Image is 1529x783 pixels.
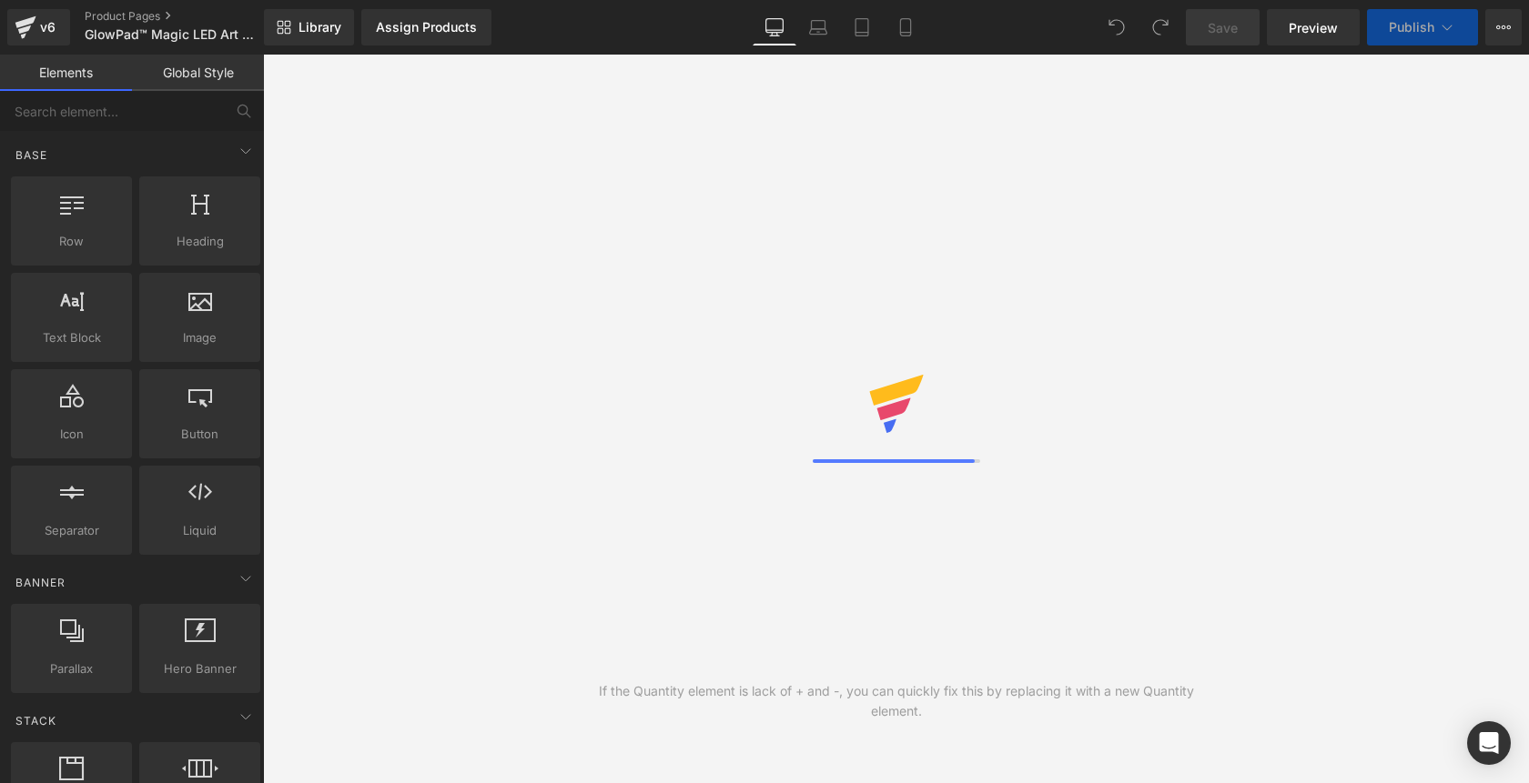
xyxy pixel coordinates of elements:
span: GlowPad™ Magic LED Art Pad [85,27,258,42]
span: Hero Banner [145,659,255,678]
button: Publish [1367,9,1478,45]
button: More [1485,9,1522,45]
a: New Library [264,9,354,45]
span: Icon [16,425,127,444]
span: Parallax [16,659,127,678]
button: Redo [1142,9,1179,45]
span: Heading [145,232,255,251]
a: Mobile [884,9,927,45]
span: Library [299,19,341,35]
a: Desktop [753,9,796,45]
button: Undo [1099,9,1135,45]
span: Separator [16,521,127,540]
span: Base [14,146,49,164]
span: Button [145,425,255,444]
span: Preview [1289,18,1338,37]
a: Laptop [796,9,840,45]
span: Text Block [16,328,127,347]
span: Row [16,232,127,251]
span: Liquid [145,521,255,540]
span: Image [145,328,255,347]
div: If the Quantity element is lack of + and -, you can quickly fix this by replacing it with a new Q... [580,681,1213,721]
span: Stack [14,712,58,729]
a: v6 [7,9,70,45]
a: Tablet [840,9,884,45]
a: Preview [1267,9,1360,45]
a: Product Pages [85,9,293,24]
span: Banner [14,574,67,591]
div: v6 [36,15,59,39]
div: Assign Products [376,20,477,35]
a: Global Style [132,55,264,91]
span: Save [1208,18,1238,37]
div: Open Intercom Messenger [1467,721,1511,765]
span: Publish [1389,20,1434,35]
